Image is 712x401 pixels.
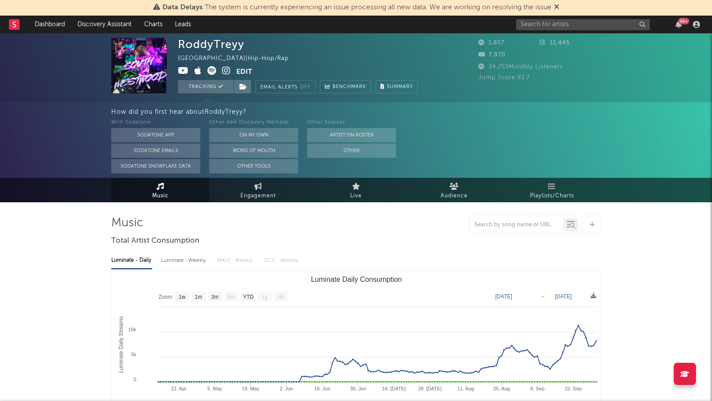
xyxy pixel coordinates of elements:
[555,293,572,300] text: [DATE]
[565,386,582,391] text: 22. Sep
[676,21,682,28] button: 99+
[111,159,200,173] button: Sodatone Snowflake Data
[470,221,564,229] input: Search by song name or URL
[678,18,689,24] div: 99 +
[111,178,209,202] a: Music
[262,294,267,300] text: 1y
[314,386,330,391] text: 16. Jun
[307,144,396,158] button: Other
[457,386,474,391] text: 11. Aug
[28,16,71,33] a: Dashboard
[236,66,252,77] button: Edit
[171,386,187,391] text: 21. Apr
[242,386,260,391] text: 19. May
[131,352,136,357] text: 5k
[161,253,208,268] div: Luminate - Weekly
[478,52,506,58] span: 7,970
[405,178,503,202] a: Audience
[255,80,316,93] button: Email AlertsOff
[278,294,283,300] text: All
[311,276,402,283] text: Luminate Daily Consumption
[350,191,362,201] span: Live
[162,4,202,11] span: Data Delays
[209,128,298,142] button: On My Own
[211,294,219,300] text: 3m
[495,293,512,300] text: [DATE]
[478,64,563,70] span: 34,253 Monthly Listeners
[209,144,298,158] button: Word Of Mouth
[111,128,200,142] button: Sodatone App
[138,16,169,33] a: Charts
[307,117,396,128] div: Other Sources
[178,38,244,51] div: RoddyTreyy
[162,4,551,11] span: : The system is currently experiencing an issue processing all new data. We are working on resolv...
[280,386,293,391] text: 2. Jun
[111,253,152,268] div: Luminate - Daily
[158,294,172,300] text: Zoom
[111,117,200,128] div: With Sodatone
[320,80,371,93] a: Benchmark
[441,191,468,201] span: Audience
[152,191,169,201] span: Music
[478,75,530,80] span: Jump Score: 81.7
[118,316,124,373] text: Luminate Daily Streams
[516,19,650,30] input: Search for artists
[382,386,406,391] text: 14. [DATE]
[350,386,366,391] text: 30. Jun
[195,294,202,300] text: 1m
[209,178,307,202] a: Engagement
[111,144,200,158] button: Sodatone Emails
[209,159,298,173] button: Other Tools
[478,40,505,46] span: 1,857
[111,107,712,117] div: How did you first hear about RoddyTreyy ?
[240,191,276,201] span: Engagement
[530,386,545,391] text: 8. Sep
[178,80,234,93] button: Tracking
[540,293,545,300] text: →
[179,294,186,300] text: 1w
[530,191,574,201] span: Playlists/Charts
[503,178,601,202] a: Playlists/Charts
[209,117,298,128] div: Other A&R Discovery Methods
[387,84,413,89] span: Summary
[169,16,197,33] a: Leads
[243,294,254,300] text: YTD
[540,40,570,46] span: 11,445
[418,386,441,391] text: 28. [DATE]
[207,386,222,391] text: 5. May
[307,178,405,202] a: Live
[111,236,199,246] span: Total Artist Consumption
[228,294,235,300] text: 6m
[376,80,418,93] button: Summary
[133,377,136,382] text: 0
[493,386,510,391] text: 25. Aug
[300,85,311,90] em: Off
[178,53,299,64] div: [GEOGRAPHIC_DATA] | Hip-Hop/Rap
[71,16,138,33] a: Discovery Assistant
[307,128,396,142] button: Artist on Roster
[332,82,366,92] span: Benchmark
[554,4,559,11] span: Dismiss
[128,327,136,332] text: 10k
